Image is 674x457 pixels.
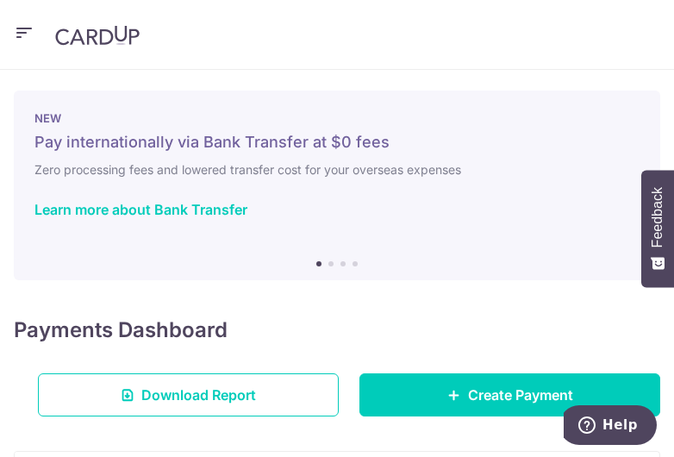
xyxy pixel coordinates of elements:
[34,111,640,125] p: NEW
[141,385,256,405] span: Download Report
[34,160,640,180] h6: Zero processing fees and lowered transfer cost for your overseas expenses
[38,373,339,416] a: Download Report
[641,170,674,287] button: Feedback - Show survey
[650,187,665,247] span: Feedback
[359,373,660,416] a: Create Payment
[468,385,573,405] span: Create Payment
[14,315,228,346] h4: Payments Dashboard
[34,201,247,218] a: Learn more about Bank Transfer
[55,25,140,46] img: CardUp
[564,405,657,448] iframe: Opens a widget where you can find more information
[34,132,640,153] h5: Pay internationally via Bank Transfer at $0 fees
